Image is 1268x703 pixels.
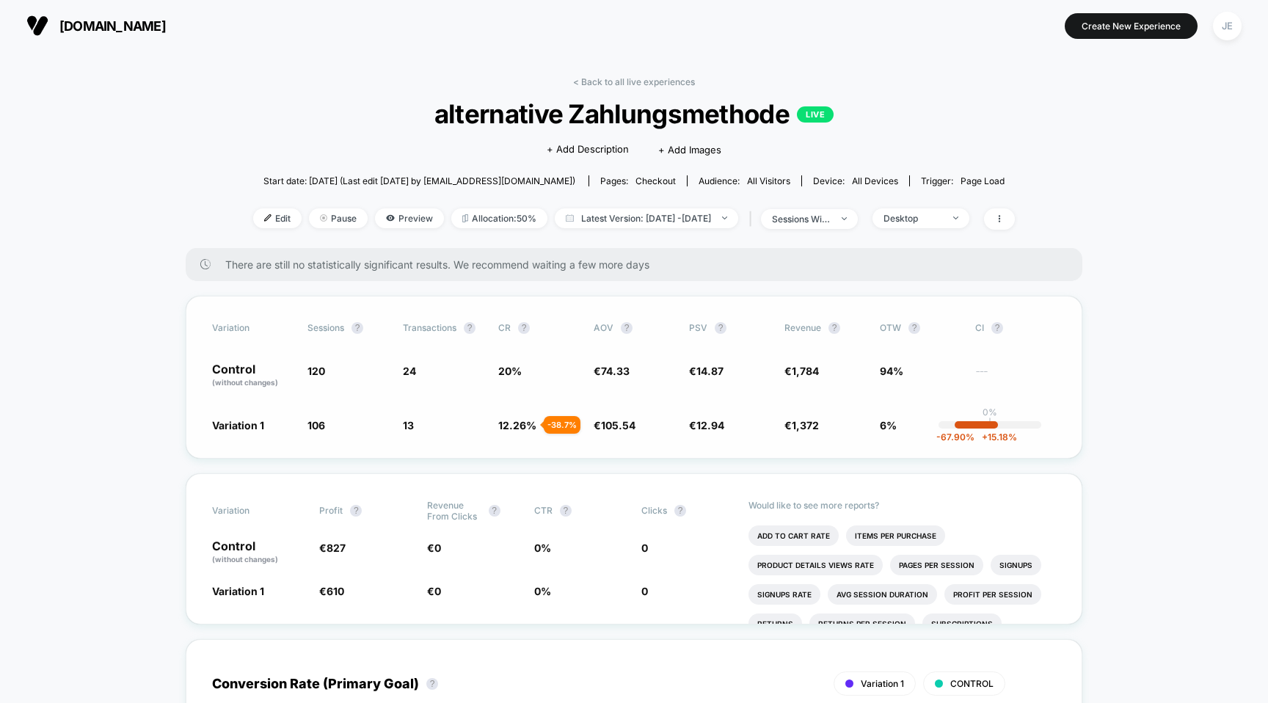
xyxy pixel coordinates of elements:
[641,542,648,554] span: 0
[1209,11,1246,41] button: JE
[600,175,676,186] div: Pages:
[498,419,536,431] span: 12.26 %
[560,505,572,517] button: ?
[797,106,834,123] p: LIVE
[641,505,667,516] span: Clicks
[921,175,1005,186] div: Trigger:
[601,419,635,431] span: 105.54
[922,613,1002,634] li: Subscriptions
[1213,12,1242,40] div: JE
[403,365,416,377] span: 24
[696,419,724,431] span: 12.94
[748,555,883,575] li: Product Details Views Rate
[674,505,686,517] button: ?
[544,416,580,434] div: - 38.7 %
[518,322,530,334] button: ?
[689,365,724,377] span: €
[327,542,346,554] span: 827
[327,585,344,597] span: 610
[253,208,302,228] span: Edit
[784,419,819,431] span: €
[307,419,325,431] span: 106
[961,175,1005,186] span: Page Load
[375,208,444,228] span: Preview
[792,419,819,431] span: 1,372
[225,258,1053,271] span: There are still no statistically significant results. We recommend waiting a few more days
[212,363,293,388] p: Control
[212,555,278,564] span: (without changes)
[846,525,945,546] li: Items Per Purchase
[534,505,553,516] span: CTR
[880,322,961,334] span: OTW
[451,208,547,228] span: Allocation: 50%
[212,419,264,431] span: Variation 1
[264,214,272,222] img: edit
[403,419,414,431] span: 13
[658,144,721,156] span: + Add Images
[689,322,707,333] span: PSV
[498,322,511,333] span: CR
[801,175,909,186] span: Device:
[534,585,551,597] span: 0 %
[573,76,695,87] a: < Back to all live experiences
[320,214,327,222] img: end
[464,322,475,334] button: ?
[594,419,635,431] span: €
[212,540,305,565] p: Control
[22,14,170,37] button: [DOMAIN_NAME]
[212,585,264,597] span: Variation 1
[975,322,1056,334] span: CI
[944,584,1041,605] li: Profit Per Session
[427,585,441,597] span: €
[890,555,983,575] li: Pages Per Session
[594,322,613,333] span: AOV
[852,175,898,186] span: all devices
[635,175,676,186] span: checkout
[534,542,551,554] span: 0 %
[842,217,847,220] img: end
[936,431,974,442] span: -67.90 %
[809,613,915,634] li: Returns Per Session
[319,505,343,516] span: Profit
[991,322,1003,334] button: ?
[784,322,821,333] span: Revenue
[641,585,648,597] span: 0
[689,419,724,431] span: €
[950,678,994,689] span: CONTROL
[566,214,574,222] img: calendar
[983,407,997,418] p: 0%
[908,322,920,334] button: ?
[747,175,790,186] span: All Visitors
[746,208,761,230] span: |
[748,500,1056,511] p: Would like to see more reports?
[861,678,904,689] span: Variation 1
[1065,13,1198,39] button: Create New Experience
[489,505,500,517] button: ?
[699,175,790,186] div: Audience:
[696,365,724,377] span: 14.87
[975,367,1056,388] span: ---
[601,365,630,377] span: 74.33
[982,431,988,442] span: +
[498,365,522,377] span: 20 %
[772,214,831,225] div: sessions with impression
[59,18,166,34] span: [DOMAIN_NAME]
[748,584,820,605] li: Signups Rate
[828,584,937,605] li: Avg Session Duration
[434,585,441,597] span: 0
[722,216,727,219] img: end
[307,322,344,333] span: Sessions
[291,98,977,129] span: alternative Zahlungsmethode
[547,142,629,157] span: + Add Description
[434,542,441,554] span: 0
[212,500,293,522] span: Variation
[715,322,726,334] button: ?
[953,216,958,219] img: end
[26,15,48,37] img: Visually logo
[988,418,991,429] p: |
[555,208,738,228] span: Latest Version: [DATE] - [DATE]
[883,213,942,224] div: Desktop
[748,525,839,546] li: Add To Cart Rate
[319,542,346,554] span: €
[427,500,481,522] span: Revenue From Clicks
